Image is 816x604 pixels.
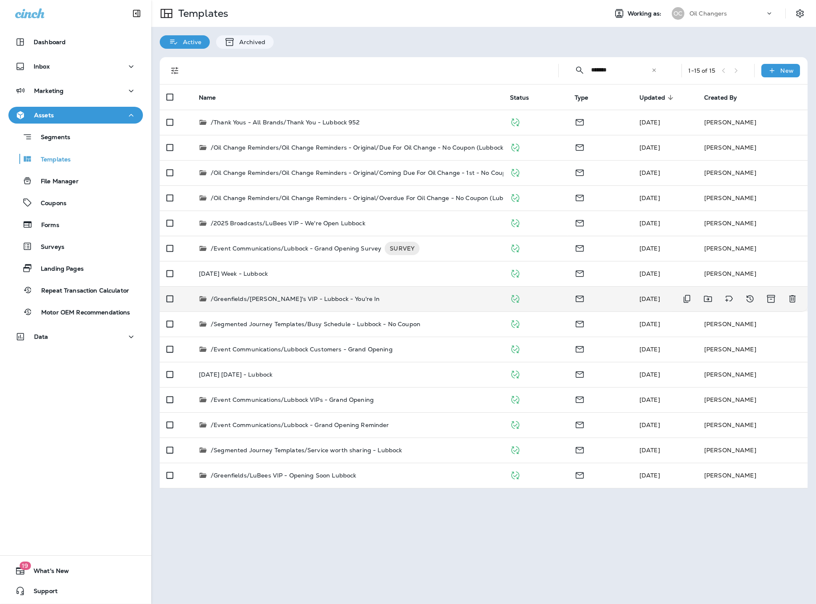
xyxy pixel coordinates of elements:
[575,319,585,327] span: Email
[639,119,660,126] span: Andrea Alcala
[639,371,660,378] span: Andrea Alcala
[575,269,585,277] span: Email
[510,319,520,327] span: Published
[575,395,585,403] span: Email
[639,346,660,353] span: Brookelynn Miller
[34,63,50,70] p: Inbox
[742,290,758,307] button: View Changelog
[697,236,808,261] td: [PERSON_NAME]
[784,290,801,307] button: Delete
[510,269,520,277] span: Published
[211,421,389,429] p: /Event Communications/Lubbock - Grand Opening Reminder
[672,7,684,20] div: OC
[571,62,588,79] button: Collapse Search
[781,67,794,74] p: New
[32,178,79,186] p: File Manager
[639,270,660,277] span: Brookelynn Miller
[25,567,69,578] span: What's New
[697,261,808,286] td: [PERSON_NAME]
[175,7,228,20] p: Templates
[8,259,143,277] button: Landing Pages
[697,438,808,463] td: [PERSON_NAME]
[697,110,808,135] td: [PERSON_NAME]
[697,135,808,160] td: [PERSON_NAME]
[510,370,520,377] span: Published
[679,290,695,307] button: Duplicate
[763,290,780,307] button: Archive
[639,396,660,404] span: Andrea Alcala
[510,219,520,226] span: Published
[8,82,143,99] button: Marketing
[8,328,143,345] button: Data
[211,118,359,127] p: /Thank Yous - All Brands/Thank You - Lubbock 952
[211,396,374,404] p: /Event Communications/Lubbock VIPs - Grand Opening
[575,370,585,377] span: Email
[721,290,737,307] button: Add tags
[211,471,356,480] p: /Greenfields/LuBees VIP - Opening Soon Lubbock
[697,362,808,387] td: [PERSON_NAME]
[211,320,420,328] p: /Segmented Journey Templates/Busy Schedule - Lubbock - No Coupon
[697,211,808,236] td: [PERSON_NAME]
[639,295,660,303] span: Brookelynn Miller
[32,265,84,273] p: Landing Pages
[34,39,66,45] p: Dashboard
[25,588,58,598] span: Support
[8,583,143,599] button: Support
[639,446,660,454] span: Andrea Alcala
[639,245,660,252] span: Brookelynn Miller
[697,337,808,362] td: [PERSON_NAME]
[700,290,716,307] button: Move to folder
[575,420,585,428] span: Email
[8,237,143,255] button: Surveys
[211,446,402,454] p: /Segmented Journey Templates/Service worth sharing - Lubbock
[510,420,520,428] span: Published
[8,150,143,168] button: Templates
[8,34,143,50] button: Dashboard
[639,94,676,101] span: Updated
[575,94,589,101] span: Type
[34,112,54,119] p: Assets
[697,387,808,412] td: [PERSON_NAME]
[8,562,143,579] button: 19What's New
[575,244,585,251] span: Email
[32,200,66,208] p: Coupons
[697,463,808,488] td: [PERSON_NAME]
[211,219,365,227] p: /2025 Broadcasts/LuBees VIP - We're Open Lubbock
[211,295,380,303] p: /Greenfields/[PERSON_NAME]'s VIP - Lubbock - You're In
[704,94,748,101] span: Created By
[8,303,143,321] button: Motor OEM Recommendations
[704,94,737,101] span: Created By
[510,244,520,251] span: Published
[34,87,63,94] p: Marketing
[199,371,272,378] p: [DATE] [DATE] - Lubbock
[510,118,520,125] span: Published
[8,281,143,299] button: Repeat Transaction Calculator
[8,216,143,233] button: Forms
[33,287,129,295] p: Repeat Transaction Calculator
[199,270,268,277] p: [DATE] Week - Lubbock
[689,10,727,17] p: Oil Changers
[628,10,663,17] span: Working as:
[575,345,585,352] span: Email
[639,472,660,479] span: Brookelynn Miller
[639,219,660,227] span: Brookelynn Miller
[8,194,143,211] button: Coupons
[639,194,660,202] span: Brookelynn Miller
[19,562,31,570] span: 19
[33,309,130,317] p: Motor OEM Recommendations
[697,185,808,211] td: [PERSON_NAME]
[211,345,393,353] p: /Event Communications/Lubbock Customers - Grand Opening
[34,333,48,340] p: Data
[510,294,520,302] span: Published
[199,94,227,101] span: Name
[32,243,64,251] p: Surveys
[575,118,585,125] span: Email
[510,143,520,150] span: Published
[575,94,599,101] span: Type
[697,311,808,337] td: [PERSON_NAME]
[697,412,808,438] td: [PERSON_NAME]
[639,169,660,177] span: Brookelynn Miller
[8,128,143,146] button: Segments
[32,156,71,164] p: Templates
[575,193,585,201] span: Email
